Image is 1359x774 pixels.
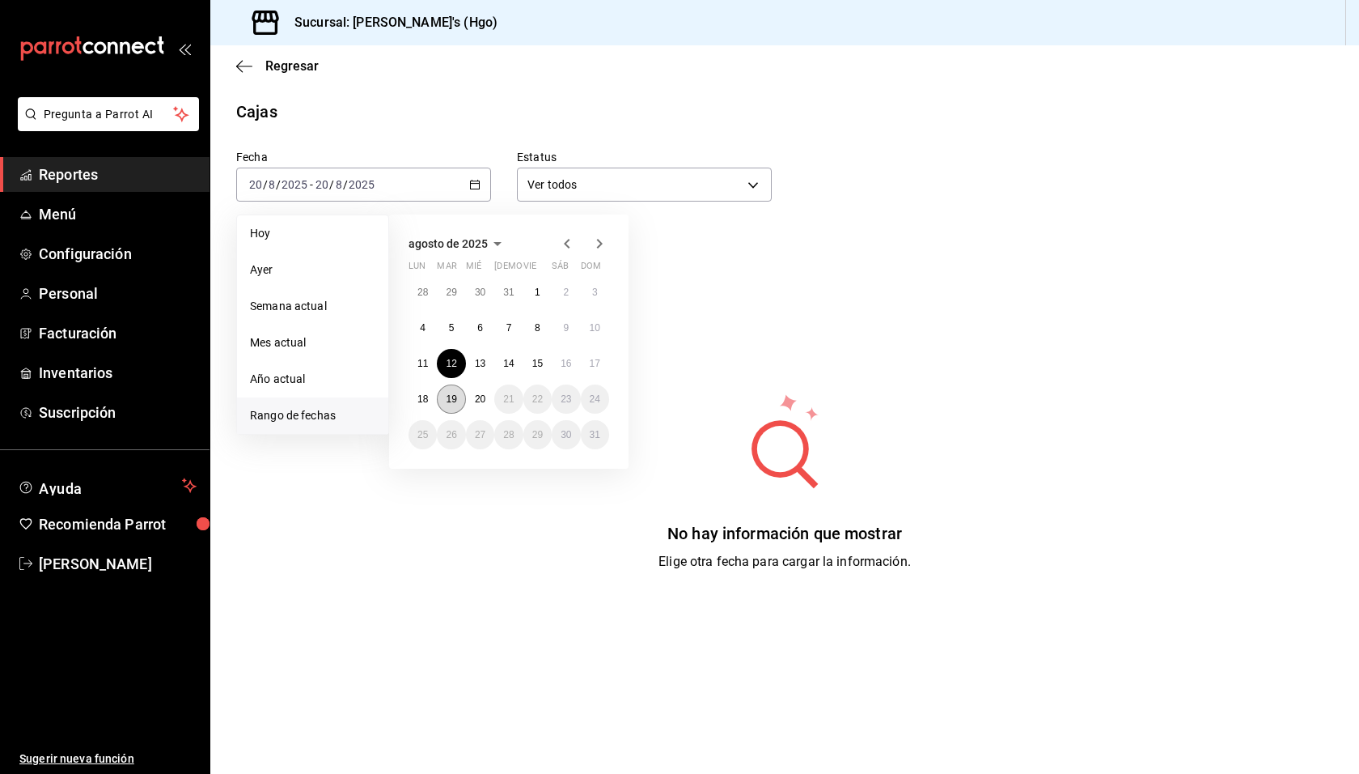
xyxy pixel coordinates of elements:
[409,349,437,378] button: 11 de agosto de 2025
[592,287,598,298] abbr: 3 de agosto de 2025
[535,287,540,298] abbr: 1 de agosto de 2025
[248,178,263,191] input: --
[39,362,197,384] span: Inventarios
[39,513,197,535] span: Recomienda Parrot
[236,100,277,124] div: Cajas
[437,261,456,278] abbr: martes
[39,476,176,495] span: Ayuda
[265,58,319,74] span: Regresar
[552,385,580,414] button: 23 de agosto de 2025
[532,358,543,369] abbr: 15 de agosto de 2025
[417,393,428,405] abbr: 18 de agosto de 2025
[178,42,191,55] button: open_drawer_menu
[11,117,199,134] a: Pregunta a Parrot AI
[475,429,485,440] abbr: 27 de agosto de 2025
[552,313,580,342] button: 9 de agosto de 2025
[590,322,600,334] abbr: 10 de agosto de 2025
[494,385,523,414] button: 21 de agosto de 2025
[466,420,494,449] button: 27 de agosto de 2025
[437,278,465,307] button: 29 de julio de 2025
[19,751,197,768] span: Sugerir nueva función
[466,385,494,414] button: 20 de agosto de 2025
[348,178,375,191] input: ----
[552,349,580,378] button: 16 de agosto de 2025
[310,178,313,191] span: -
[437,420,465,449] button: 26 de agosto de 2025
[263,178,268,191] span: /
[581,420,609,449] button: 31 de agosto de 2025
[523,278,552,307] button: 1 de agosto de 2025
[475,287,485,298] abbr: 30 de julio de 2025
[494,420,523,449] button: 28 de agosto de 2025
[523,313,552,342] button: 8 de agosto de 2025
[590,358,600,369] abbr: 17 de agosto de 2025
[503,358,514,369] abbr: 14 de agosto de 2025
[250,407,375,424] span: Rango de fechas
[437,313,465,342] button: 5 de agosto de 2025
[409,278,437,307] button: 28 de julio de 2025
[39,203,197,225] span: Menú
[581,385,609,414] button: 24 de agosto de 2025
[561,429,571,440] abbr: 30 de agosto de 2025
[409,420,437,449] button: 25 de agosto de 2025
[523,349,552,378] button: 15 de agosto de 2025
[466,261,481,278] abbr: miércoles
[561,358,571,369] abbr: 16 de agosto de 2025
[466,278,494,307] button: 30 de julio de 2025
[523,385,552,414] button: 22 de agosto de 2025
[446,287,456,298] abbr: 29 de julio de 2025
[477,322,483,334] abbr: 6 de agosto de 2025
[517,168,772,202] div: Ver todos
[417,429,428,440] abbr: 25 de agosto de 2025
[494,261,590,278] abbr: jueves
[236,151,491,163] label: Fecha
[561,393,571,405] abbr: 23 de agosto de 2025
[39,243,197,265] span: Configuración
[420,322,425,334] abbr: 4 de agosto de 2025
[475,393,485,405] abbr: 20 de agosto de 2025
[18,97,199,131] button: Pregunta a Parrot AI
[329,178,334,191] span: /
[581,349,609,378] button: 17 de agosto de 2025
[590,429,600,440] abbr: 31 de agosto de 2025
[475,358,485,369] abbr: 13 de agosto de 2025
[503,287,514,298] abbr: 31 de julio de 2025
[315,178,329,191] input: --
[523,261,536,278] abbr: viernes
[563,287,569,298] abbr: 2 de agosto de 2025
[581,278,609,307] button: 3 de agosto de 2025
[466,349,494,378] button: 13 de agosto de 2025
[581,261,601,278] abbr: domingo
[281,178,308,191] input: ----
[276,178,281,191] span: /
[39,553,197,575] span: [PERSON_NAME]
[437,385,465,414] button: 19 de agosto de 2025
[552,278,580,307] button: 2 de agosto de 2025
[409,237,488,250] span: agosto de 2025
[446,393,456,405] abbr: 19 de agosto de 2025
[409,261,425,278] abbr: lunes
[44,106,174,123] span: Pregunta a Parrot AI
[250,334,375,351] span: Mes actual
[335,178,343,191] input: --
[563,322,569,334] abbr: 9 de agosto de 2025
[466,313,494,342] button: 6 de agosto de 2025
[535,322,540,334] abbr: 8 de agosto de 2025
[523,420,552,449] button: 29 de agosto de 2025
[343,178,348,191] span: /
[503,393,514,405] abbr: 21 de agosto de 2025
[409,313,437,342] button: 4 de agosto de 2025
[39,402,197,423] span: Suscripción
[446,429,456,440] abbr: 26 de agosto de 2025
[494,313,523,342] button: 7 de agosto de 2025
[494,278,523,307] button: 31 de julio de 2025
[409,234,507,253] button: agosto de 2025
[39,283,197,304] span: Personal
[250,225,375,242] span: Hoy
[268,178,276,191] input: --
[552,420,580,449] button: 30 de agosto de 2025
[590,393,600,405] abbr: 24 de agosto de 2025
[658,554,911,569] span: Elige otra fecha para cargar la información.
[552,261,569,278] abbr: sábado
[506,322,512,334] abbr: 7 de agosto de 2025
